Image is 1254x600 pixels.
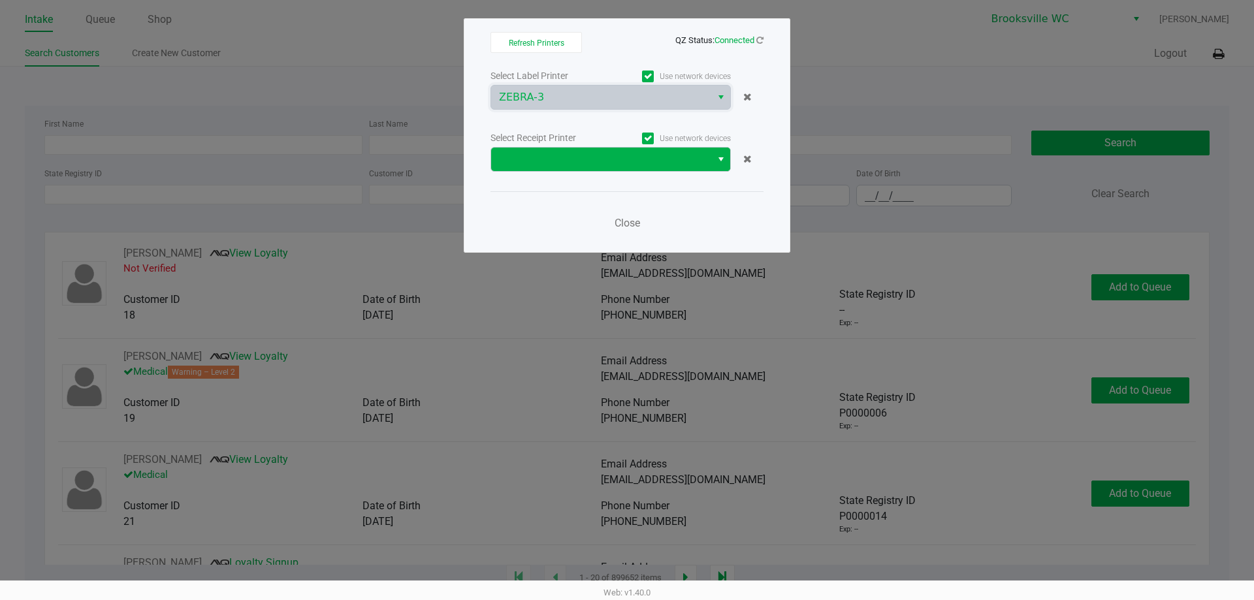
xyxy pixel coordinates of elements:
[711,86,730,109] button: Select
[607,210,647,236] button: Close
[603,588,651,597] span: Web: v1.40.0
[611,133,731,144] label: Use network devices
[499,89,703,105] span: ZEBRA-3
[490,69,611,83] div: Select Label Printer
[675,35,764,45] span: QZ Status:
[490,32,582,53] button: Refresh Printers
[611,71,731,82] label: Use network devices
[711,148,730,171] button: Select
[490,131,611,145] div: Select Receipt Printer
[615,217,640,229] span: Close
[509,39,564,48] span: Refresh Printers
[715,35,754,45] span: Connected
